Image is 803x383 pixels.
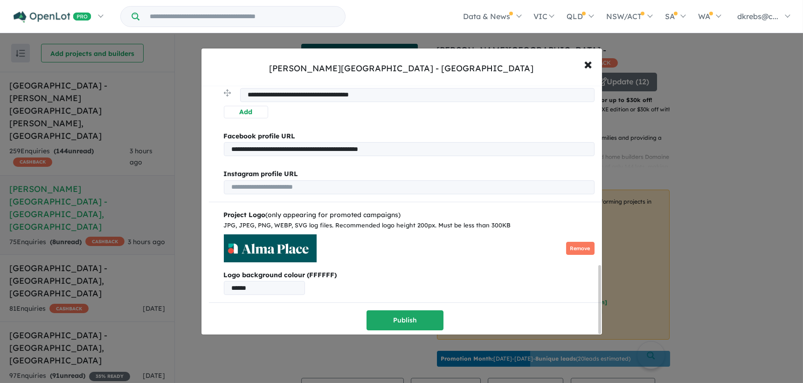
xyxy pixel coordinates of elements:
img: Openlot PRO Logo White [14,11,91,23]
div: [PERSON_NAME][GEOGRAPHIC_DATA] - [GEOGRAPHIC_DATA] [270,62,534,75]
img: Screenshot%202025-06-10%20100007.jpg [224,234,317,262]
div: (only appearing for promoted campaigns) [224,210,595,221]
img: drag.svg [224,89,231,96]
b: Logo background colour (FFFFFF) [224,270,595,281]
button: Publish [367,310,443,330]
span: × [584,54,593,74]
b: Instagram profile URL [224,170,298,178]
input: Try estate name, suburb, builder or developer [141,7,343,27]
button: Add [224,106,268,118]
b: Facebook profile URL [224,132,296,140]
span: dkrebs@c... [737,12,778,21]
button: Remove [566,242,595,255]
div: JPG, JPEG, PNG, WEBP, SVG log files. Recommended logo height 200px. Must be less than 300KB [224,220,595,231]
b: Project Logo [224,211,266,219]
